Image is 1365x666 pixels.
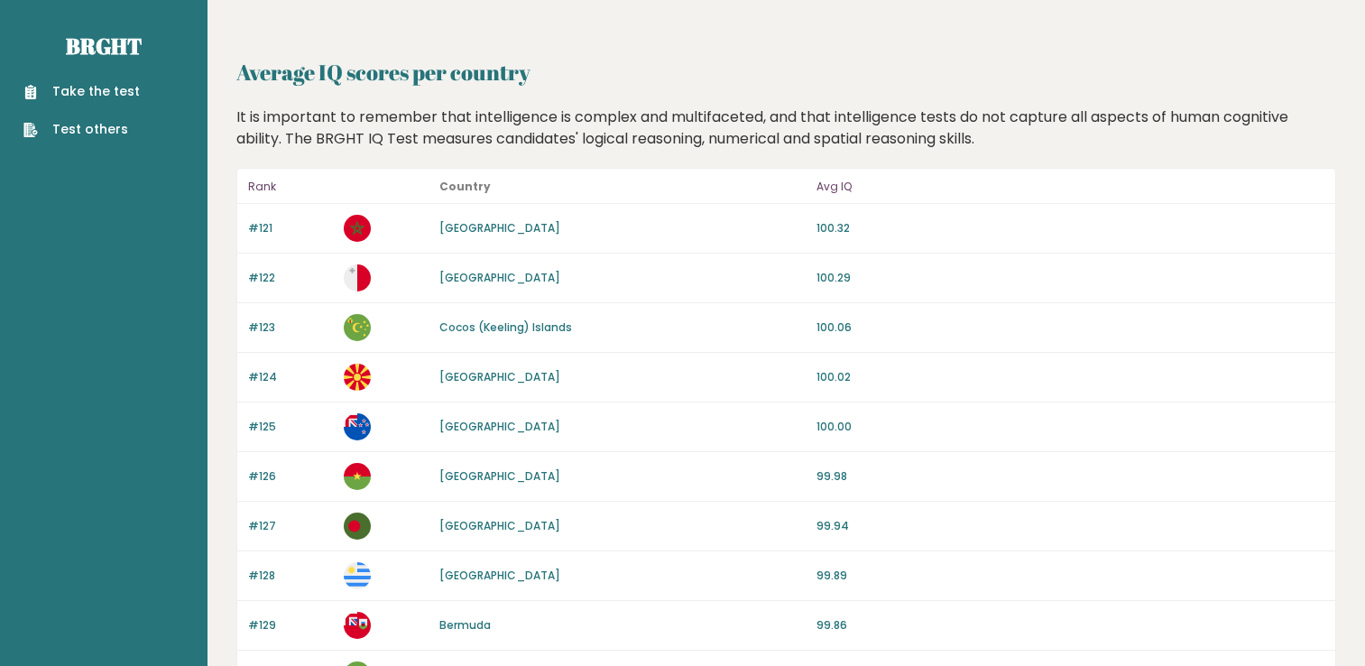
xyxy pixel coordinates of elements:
a: Bermuda [439,617,491,633]
p: 99.98 [816,468,1324,485]
a: [GEOGRAPHIC_DATA] [439,518,560,533]
img: nz.svg [344,413,371,440]
h2: Average IQ scores per country [236,56,1336,88]
p: Avg IQ [816,176,1324,198]
img: bf.svg [344,463,371,490]
b: Country [439,179,491,194]
p: 100.29 [816,270,1324,286]
p: Rank [248,176,333,198]
img: mt.svg [344,264,371,291]
a: [GEOGRAPHIC_DATA] [439,419,560,434]
p: #121 [248,220,333,236]
p: #122 [248,270,333,286]
img: cc.svg [344,314,371,341]
p: #128 [248,568,333,584]
p: 99.86 [816,617,1324,634]
p: #126 [248,468,333,485]
p: 100.02 [816,369,1324,385]
div: It is important to remember that intelligence is complex and multifaceted, and that intelligence ... [230,106,1343,150]
p: 100.00 [816,419,1324,435]
a: [GEOGRAPHIC_DATA] [439,270,560,285]
a: [GEOGRAPHIC_DATA] [439,220,560,236]
img: uy.svg [344,562,371,589]
a: [GEOGRAPHIC_DATA] [439,468,560,484]
a: Test others [23,120,140,139]
a: [GEOGRAPHIC_DATA] [439,369,560,384]
p: 99.89 [816,568,1324,584]
a: [GEOGRAPHIC_DATA] [439,568,560,583]
img: ma.svg [344,215,371,242]
p: 99.94 [816,518,1324,534]
p: #123 [248,319,333,336]
img: mk.svg [344,364,371,391]
p: #124 [248,369,333,385]
p: #127 [248,518,333,534]
p: #129 [248,617,333,634]
p: #125 [248,419,333,435]
img: bd.svg [344,513,371,540]
a: Brght [66,32,142,60]
p: 100.32 [816,220,1324,236]
img: bm.svg [344,612,371,639]
a: Take the test [23,82,140,101]
a: Cocos (Keeling) Islands [439,319,572,335]
p: 100.06 [816,319,1324,336]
